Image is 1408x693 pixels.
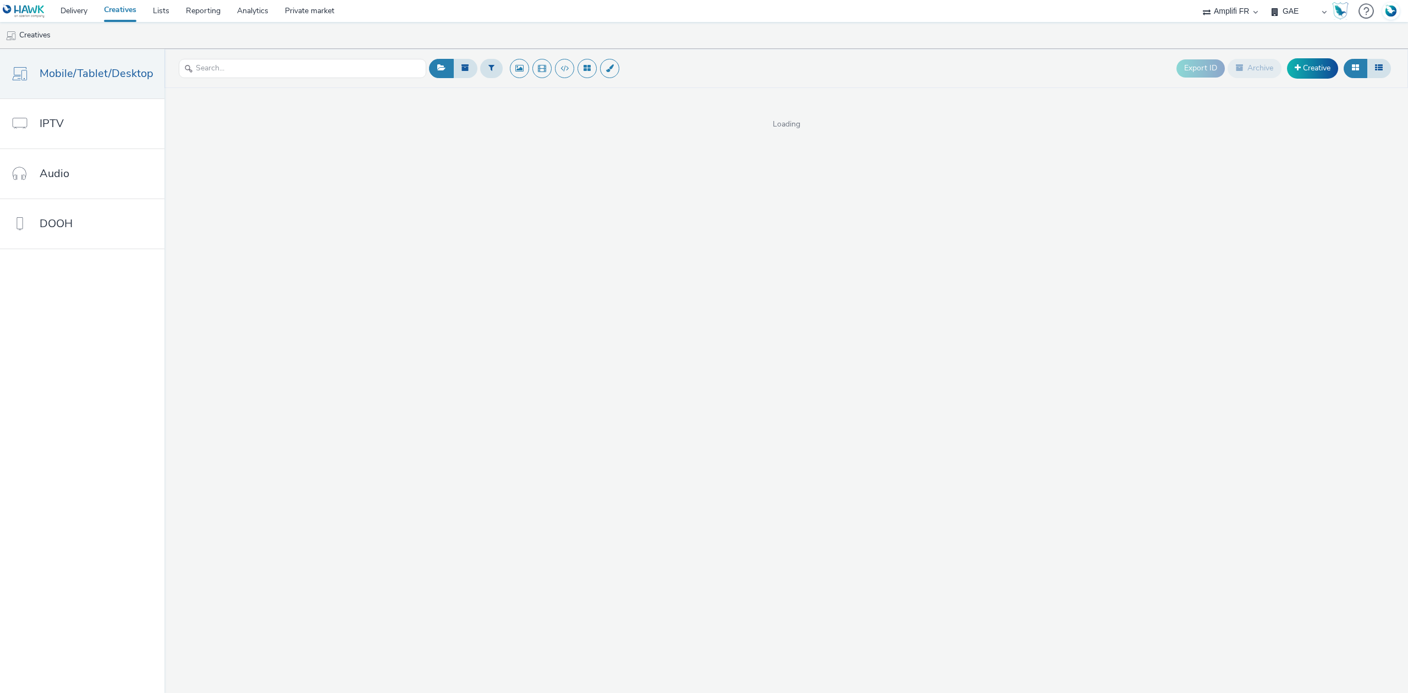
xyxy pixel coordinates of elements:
[179,59,426,78] input: Search...
[40,216,73,232] span: DOOH
[40,166,69,182] span: Audio
[3,4,45,18] img: undefined Logo
[1383,3,1399,19] img: Account FR
[1287,58,1338,78] a: Creative
[164,119,1408,130] span: Loading
[1344,59,1367,78] button: Grid
[1332,2,1353,20] a: Hawk Academy
[1367,59,1391,78] button: Table
[1176,59,1225,77] button: Export ID
[1332,2,1349,20] img: Hawk Academy
[5,30,16,41] img: mobile
[40,65,153,81] span: Mobile/Tablet/Desktop
[1228,59,1281,78] button: Archive
[40,116,64,131] span: IPTV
